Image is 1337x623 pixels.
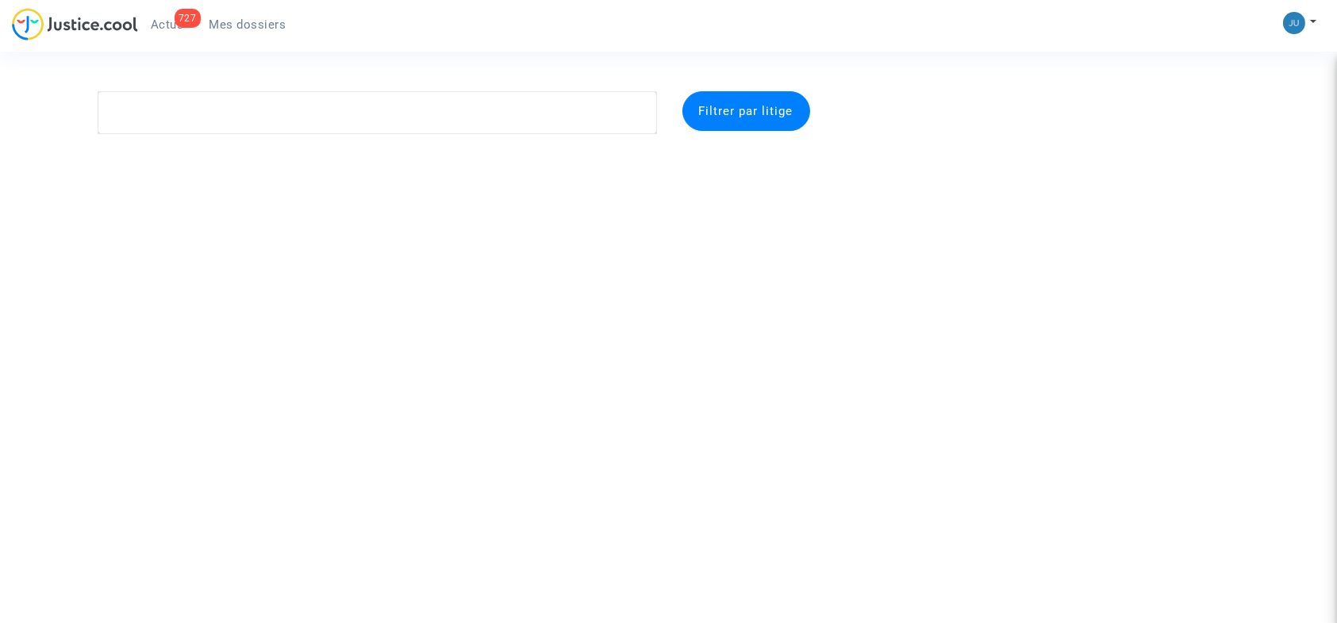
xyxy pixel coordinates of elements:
[175,9,201,28] div: 727
[197,13,299,37] a: Mes dossiers
[151,17,184,32] span: Actus
[12,8,138,40] img: jc-logo.svg
[209,17,286,32] span: Mes dossiers
[699,104,793,118] span: Filtrer par litige
[138,13,197,37] a: 727Actus
[1283,12,1305,34] img: b1d492b86f2d46b947859bee3e508d1e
